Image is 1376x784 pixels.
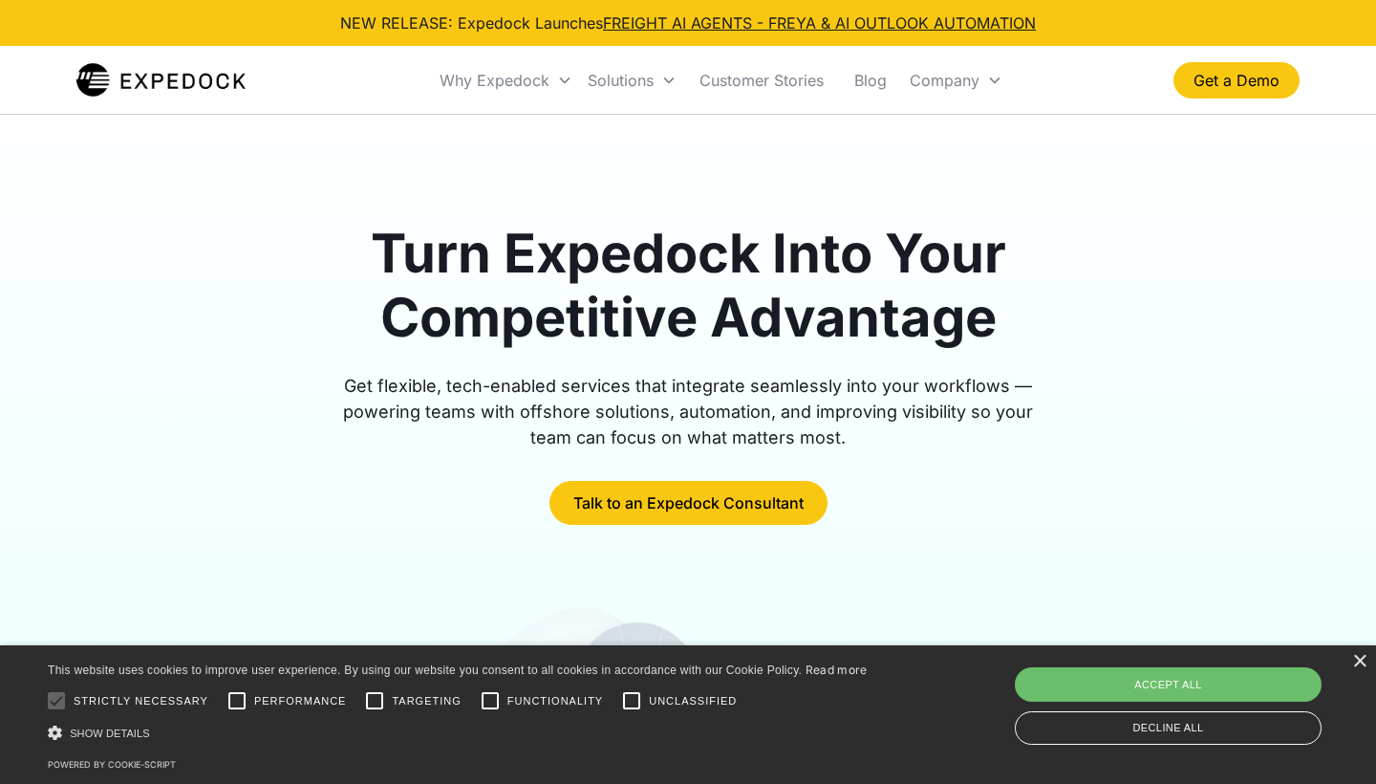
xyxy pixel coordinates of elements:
[507,693,603,709] span: Functionality
[76,61,246,99] a: home
[392,693,461,709] span: Targeting
[432,48,580,113] div: Why Expedock
[74,693,208,709] span: Strictly necessary
[580,48,684,113] div: Solutions
[1173,62,1300,98] a: Get a Demo
[1352,655,1366,669] div: Close
[321,222,1055,350] h1: Turn Expedock Into Your Competitive Advantage
[603,13,1036,33] a: FREIGHT AI AGENTS - FREYA & AI OUTLOOK AUTOMATION
[649,693,737,709] span: Unclassified
[910,71,979,90] div: Company
[48,759,176,770] a: Powered by cookie-script
[588,71,654,90] div: Solutions
[70,728,150,739] span: Show details
[684,48,839,113] a: Customer Stories
[1015,711,1322,745] div: Decline all
[902,48,1010,113] div: Company
[254,693,347,709] span: Performance
[48,723,868,743] div: Show details
[1015,667,1322,702] div: Accept all
[321,373,1055,450] div: Get flexible, tech-enabled services that integrate seamlessly into your workflows — powering team...
[48,664,802,677] span: This website uses cookies to improve user experience. By using our website you consent to all coo...
[549,481,828,525] a: Talk to an Expedock Consultant
[440,71,549,90] div: Why Expedock
[839,48,902,113] a: Blog
[806,663,868,677] a: Read more
[76,61,246,99] img: Expedock Logo
[340,11,1036,34] div: NEW RELEASE: Expedock Launches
